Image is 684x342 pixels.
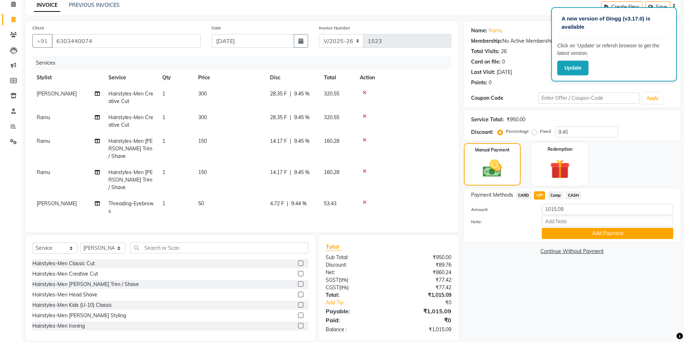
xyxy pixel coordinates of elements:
button: Save [645,1,670,13]
div: Total Visits: [471,48,499,55]
p: A new version of Dingg (v3.17.0) is available [562,15,666,31]
span: | [290,137,291,145]
span: 300 [198,90,207,97]
div: Net: [320,269,388,276]
span: Total [326,243,342,250]
div: Hairstyles-Men Creative Cut [32,270,98,278]
span: 14.17 F [270,169,287,176]
span: 50 [198,200,204,207]
div: Hairstyles-Men Head Shave [32,291,97,299]
span: Ramu [37,138,50,144]
div: Service Total: [471,116,504,123]
div: [DATE] [497,69,512,76]
input: Enter Offer / Coupon Code [538,93,639,104]
label: Note: [466,219,537,225]
div: Paid: [320,316,388,324]
div: ₹1,015.09 [388,307,457,315]
span: 1 [162,138,165,144]
span: CASH [566,191,581,200]
span: 150 [198,138,207,144]
div: ₹950.00 [388,254,457,261]
th: Stylist [32,70,104,86]
span: 150 [198,169,207,175]
button: Update [557,61,588,75]
label: Percentage [506,128,529,135]
div: Total: [320,291,388,299]
label: Date [211,25,221,31]
div: No Active Membership [471,37,673,45]
span: | [290,169,291,176]
span: 160.28 [324,169,339,175]
th: Disc [266,70,320,86]
div: Hairstyles-Men Kids (U-10) Classic [32,301,112,309]
span: [PERSON_NAME] [37,90,77,97]
div: ₹1,015.09 [388,291,457,299]
span: 9.44 % [291,200,307,207]
div: Sub Total: [320,254,388,261]
div: ₹860.24 [388,269,457,276]
div: ₹950.00 [507,116,525,123]
span: 9.45 % [294,137,310,145]
div: ₹77.42 [388,276,457,284]
div: Services [33,56,457,70]
div: ₹0 [400,299,457,306]
label: Manual Payment [475,147,509,153]
label: Redemption [548,146,572,153]
span: 320.55 [324,90,339,97]
span: 14.17 F [270,137,287,145]
span: | [290,90,291,98]
div: Discount: [471,128,493,136]
div: ₹77.42 [388,284,457,291]
div: ( ) [320,276,388,284]
div: Points: [471,79,487,86]
input: Amount [542,204,673,215]
div: Hairstyles-Men Classic Cut [32,260,95,267]
span: 320.55 [324,114,339,121]
span: [PERSON_NAME] [37,200,77,207]
div: Balance : [320,326,388,333]
button: Apply [642,93,663,104]
div: ( ) [320,284,388,291]
div: Hairstyles-Men Ironing [32,322,85,330]
div: Discount: [320,261,388,269]
span: 9% [340,285,347,290]
button: +91 [32,34,52,48]
span: Hairstyles-Men [PERSON_NAME] Trim / Shave [108,138,153,159]
span: Comp [548,191,563,200]
span: Ramu [37,114,50,121]
div: Hairstyles-Men [PERSON_NAME] Trim / Shave [32,281,139,288]
span: | [287,200,288,207]
a: PREVIOUS INVOICES [69,2,120,8]
button: Create New [601,1,642,13]
label: Fixed [540,128,551,135]
th: Action [355,70,451,86]
span: 160.28 [324,138,339,144]
a: Ramu [489,27,502,34]
span: SGST [326,277,339,283]
span: 9.45 % [294,169,310,176]
span: Hairstyles-Men [PERSON_NAME] Trim / Shave [108,169,153,191]
span: Hairstyles-Men Creative Cut [108,114,153,128]
div: ₹89.76 [388,261,457,269]
span: 1 [162,169,165,175]
span: Payment Methods [471,191,513,199]
span: Ramu [37,169,50,175]
span: 1 [162,114,165,121]
div: ₹0 [388,316,457,324]
div: Hairstyles-Men [PERSON_NAME] Styling [32,312,126,319]
div: 26 [501,48,507,55]
input: Add Note [542,216,673,227]
p: Click on ‘Update’ or refersh browser to get the latest version. [557,42,671,57]
a: Add Tip [320,299,400,306]
span: 1 [162,90,165,97]
div: Card on file: [471,58,501,66]
th: Service [104,70,158,86]
button: Add Payment [542,228,673,239]
label: Client [32,25,44,31]
span: Hairstyles-Men Creative Cut [108,90,153,104]
span: | [290,114,291,121]
div: Coupon Code [471,94,539,102]
span: CARD [516,191,531,200]
th: Total [320,70,355,86]
input: Search or Scan [130,242,308,253]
